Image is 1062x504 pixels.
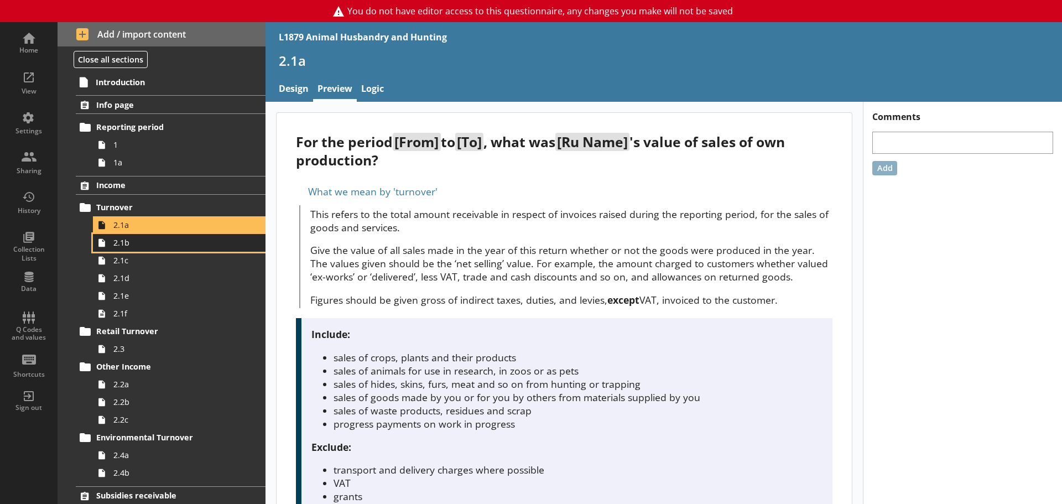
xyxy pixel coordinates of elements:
[93,252,265,269] a: 2.1c
[93,340,265,358] a: 2.3
[75,73,265,91] a: Introduction
[113,414,237,425] span: 2.2c
[310,293,832,306] p: Figures should be given gross of indirect taxes, duties, and levies, VAT, invoiced to the customer.
[310,207,832,234] p: This refers to the total amount receivable in respect of invoices raised during the reporting per...
[76,95,265,114] a: Info page
[863,102,1062,123] h1: Comments
[279,52,1049,69] h1: 2.1a
[113,139,237,150] span: 1
[81,358,265,429] li: Other Income2.2a2.2b2.2c
[311,440,351,454] strong: Exclude:
[357,78,388,102] a: Logic
[93,464,265,482] a: 2.4b
[607,293,639,306] strong: except
[96,202,232,212] span: Turnover
[76,118,265,136] a: Reporting period
[81,118,265,172] li: Reporting period11a
[96,122,232,132] span: Reporting period
[96,432,232,443] span: Environmental Turnover
[113,397,237,407] span: 2.2b
[58,22,265,46] button: Add / import content
[9,370,48,379] div: Shortcuts
[93,411,265,429] a: 2.2c
[9,46,48,55] div: Home
[113,273,237,283] span: 2.1d
[455,133,483,151] span: [To]
[93,234,265,252] a: 2.1b
[96,490,232,501] span: Subsidies receivable
[9,326,48,342] div: Q Codes and values
[334,364,822,377] li: sales of animals for use in research, in zoos or as pets
[93,269,265,287] a: 2.1d
[96,180,232,190] span: Income
[74,51,148,68] button: Close all sections
[113,450,237,460] span: 2.4a
[9,127,48,136] div: Settings
[113,344,237,354] span: 2.3
[96,100,232,110] span: Info page
[334,351,822,364] li: sales of crops, plants and their products
[296,183,832,200] div: What we mean by 'turnover'
[334,476,822,490] li: VAT
[93,287,265,305] a: 2.1e
[93,393,265,411] a: 2.2b
[96,361,232,372] span: Other Income
[58,176,265,482] li: IncomeTurnover2.1a2.1b2.1c2.1d2.1e2.1fRetail Turnover2.3Other Income2.2a2.2b2.2cEnvironmental Tur...
[93,305,265,323] a: 2.1f
[9,167,48,175] div: Sharing
[274,78,313,102] a: Design
[76,176,265,195] a: Income
[334,463,822,476] li: transport and delivery charges where possible
[113,290,237,301] span: 2.1e
[296,133,832,169] div: For the period to , what was 's value of sales of own production?
[393,133,440,151] span: [From]
[113,237,237,248] span: 2.1b
[58,95,265,171] li: Info pageReporting period11a
[81,429,265,482] li: Environmental Turnover2.4a2.4b
[113,379,237,389] span: 2.2a
[113,157,237,168] span: 1a
[93,136,265,154] a: 1
[279,31,447,43] div: L1879 Animal Husbandry and Hunting
[113,467,237,478] span: 2.4b
[76,323,265,340] a: Retail Turnover
[76,358,265,376] a: Other Income
[81,323,265,358] li: Retail Turnover2.3
[76,199,265,216] a: Turnover
[311,328,350,341] strong: Include:
[93,216,265,234] a: 2.1a
[81,199,265,323] li: Turnover2.1a2.1b2.1c2.1d2.1e2.1f
[313,78,357,102] a: Preview
[76,429,265,446] a: Environmental Turnover
[334,391,822,404] li: sales of goods made by you or for you by others from materials supplied by you
[9,403,48,412] div: Sign out
[334,490,822,503] li: grants
[310,243,832,283] p: Give the value of all sales made in the year of this return whether or not the goods were produce...
[334,417,822,430] li: progress payments on work in progress
[113,220,237,230] span: 2.1a
[9,87,48,96] div: View
[93,376,265,393] a: 2.2a
[555,133,629,151] span: [Ru Name]
[93,154,265,172] a: 1a
[96,77,232,87] span: Introduction
[334,377,822,391] li: sales of hides, skins, furs, meat and so on from hunting or trapping
[96,326,232,336] span: Retail Turnover
[9,284,48,293] div: Data
[9,206,48,215] div: History
[113,308,237,319] span: 2.1f
[334,404,822,417] li: sales of waste products, residues and scrap
[113,255,237,266] span: 2.1c
[9,245,48,262] div: Collection Lists
[93,446,265,464] a: 2.4a
[76,28,247,40] span: Add / import content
